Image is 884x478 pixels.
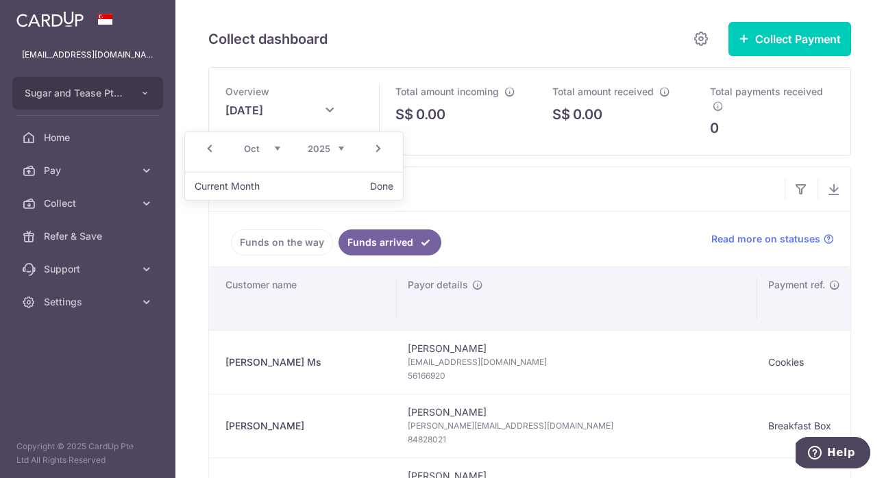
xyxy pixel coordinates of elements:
span: 84828021 [408,433,746,446]
span: Overview [225,86,269,97]
p: 0.00 [573,104,602,125]
button: Collect Payment [728,22,851,56]
span: Total payments received [710,86,823,97]
span: Support [44,262,134,276]
h5: Collect dashboard [208,28,328,50]
a: Funds arrived [339,229,441,255]
th: Payor details [397,267,757,330]
span: Pay [44,164,134,177]
a: Funds on the way [231,229,333,255]
div: [PERSON_NAME] Ms [225,355,386,369]
span: [PERSON_NAME][EMAIL_ADDRESS][DOMAIN_NAME] [408,419,746,433]
th: Customer name [209,267,397,330]
span: Home [44,131,134,144]
span: Settings [44,295,134,309]
span: S$ [552,104,570,125]
span: Collect [44,197,134,210]
span: Refer & Save [44,229,134,243]
iframe: Opens a widget where you can find more information [796,437,870,471]
button: Current Month [189,177,266,196]
img: CardUp [16,11,84,27]
button: Sugar and Tease Pte Ltd [12,77,163,110]
span: Sugar and Tease Pte Ltd [25,86,126,100]
span: Read more on statuses [711,232,820,246]
span: Help [32,10,60,22]
a: Next [370,140,386,157]
td: [PERSON_NAME] [397,330,757,394]
p: 0 [710,118,719,138]
td: [PERSON_NAME] [397,394,757,457]
span: 56166920 [408,369,746,383]
a: Prev [201,140,218,157]
a: Read more on statuses [711,232,834,246]
p: 0.00 [416,104,445,125]
div: [PERSON_NAME] [225,419,386,433]
p: [EMAIL_ADDRESS][DOMAIN_NAME] [22,48,154,62]
span: Payor details [408,278,468,292]
span: Payment ref. [768,278,825,292]
button: Done [365,177,400,196]
span: Total amount incoming [395,86,499,97]
span: S$ [395,104,413,125]
span: Total amount received [552,86,654,97]
input: Search [209,167,785,211]
span: [EMAIL_ADDRESS][DOMAIN_NAME] [408,355,746,369]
